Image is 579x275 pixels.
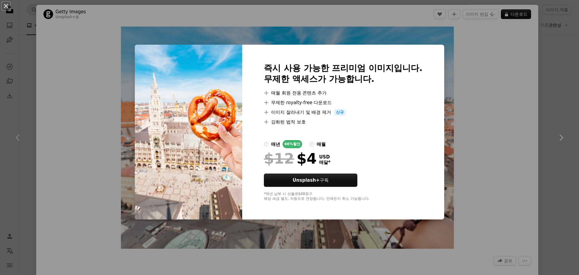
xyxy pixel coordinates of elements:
img: premium_photo-1661963044865-eedf46a484af [135,45,242,219]
button: Unsplash+구독 [264,174,357,187]
li: 무제한 royalty-free 다운로드 [264,99,422,106]
span: 신규 [334,109,346,116]
li: 이미지 잘라내기 및 배경 제거 [264,109,422,116]
strong: Unsplash+ [293,177,320,183]
span: USD [319,154,331,160]
li: 강화된 법적 보호 [264,118,422,126]
div: *매년 납부 시 선불로 $48 청구 해당 세금 별도. 자동으로 연장됩니다. 언제든지 취소 가능합니다. [264,192,422,201]
div: $4 [264,151,317,166]
div: 매월 [317,141,326,148]
span: $12 [264,151,294,166]
li: 매월 회원 전용 콘텐츠 추가 [264,89,422,97]
div: 66% 할인 [283,140,302,148]
input: 매월 [309,142,314,147]
input: 매년66%할인 [264,142,269,147]
h2: 즉시 사용 가능한 프리미엄 이미지입니다. 무제한 액세스가 가능합니다. [264,63,422,85]
div: 매년 [271,141,280,148]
